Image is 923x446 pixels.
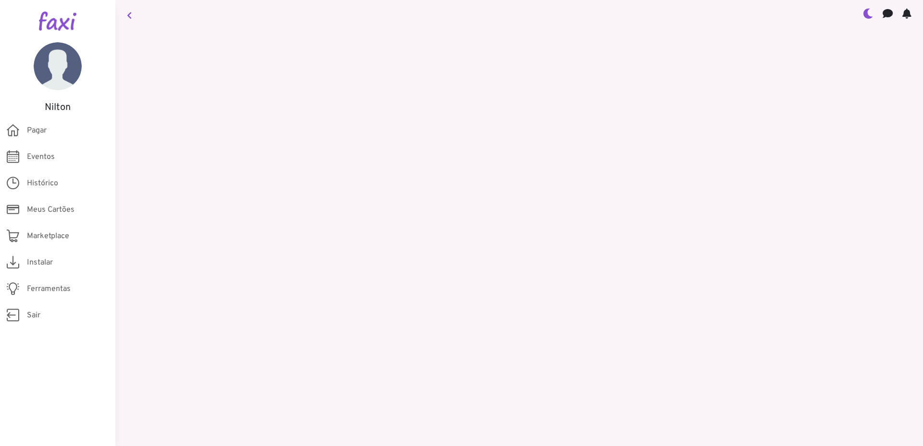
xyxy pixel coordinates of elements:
[27,204,75,216] span: Meus Cartões
[27,125,47,136] span: Pagar
[14,102,101,113] h5: Nilton
[27,257,53,268] span: Instalar
[27,151,55,163] span: Eventos
[27,178,58,189] span: Histórico
[27,283,71,295] span: Ferramentas
[27,310,40,321] span: Sair
[27,230,69,242] span: Marketplace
